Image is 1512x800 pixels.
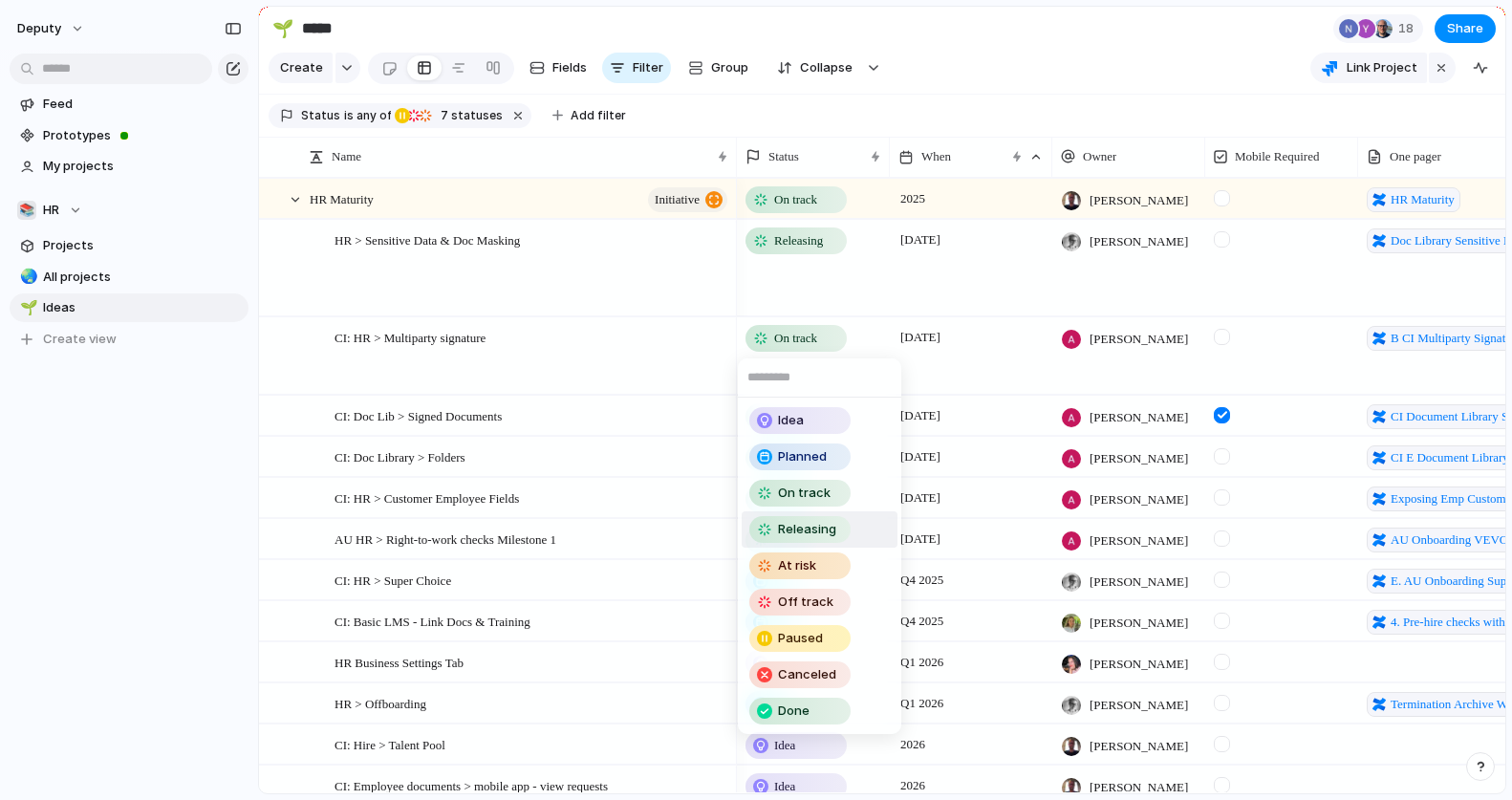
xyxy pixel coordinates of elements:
span: At risk [778,556,816,575]
span: Releasing [778,520,836,539]
span: Planned [778,447,827,466]
span: Off track [778,593,833,612]
span: Canceled [778,665,836,684]
span: Idea [778,411,804,430]
span: On track [778,484,831,503]
span: Done [778,702,810,721]
span: Paused [778,629,823,648]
